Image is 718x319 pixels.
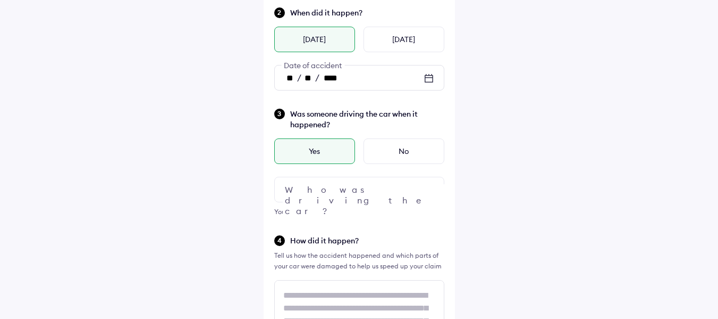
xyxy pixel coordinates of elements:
[274,250,444,272] div: Tell us how the accident happened and which parts of your car were damaged to help us speed up yo...
[364,138,444,164] div: No
[281,61,344,70] span: Date of accident
[364,27,444,52] div: [DATE]
[297,72,301,83] span: /
[274,207,444,217] div: You can file a claim even if someone else was driving
[290,109,444,130] span: Was someone driving the car when it happened?
[274,27,355,52] div: [DATE]
[290,7,444,18] span: When did it happen?
[315,72,319,83] span: /
[274,138,355,164] div: Yes
[290,235,444,246] span: How did it happen?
